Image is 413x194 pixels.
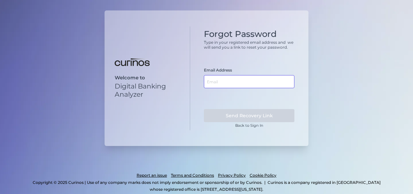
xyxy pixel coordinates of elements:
[33,180,262,185] p: Copyright © 2025 Curinos | Use of any company marks does not imply endorsement or sponsorship of ...
[204,40,294,50] p: Type in your registered email address and we will send you a link to reset your password.
[115,75,184,81] p: Welcome to
[235,123,263,128] a: Back to Sign In
[115,82,184,98] p: Digital Banking Analyzer
[218,172,246,179] a: Privacy Policy
[204,68,232,73] label: Email Address
[171,172,214,179] a: Terms and Conditions
[115,58,150,66] img: Digital Banking Analyzer
[204,75,294,88] input: Email
[150,180,381,192] p: Curinos is a company registered in [GEOGRAPHIC_DATA] whose registered office is [STREET_ADDRESS][...
[204,109,294,122] button: Send Recovery Link
[250,172,276,179] a: Cookie Policy
[204,29,294,39] h1: Forgot Password
[137,172,167,179] a: Report an issue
